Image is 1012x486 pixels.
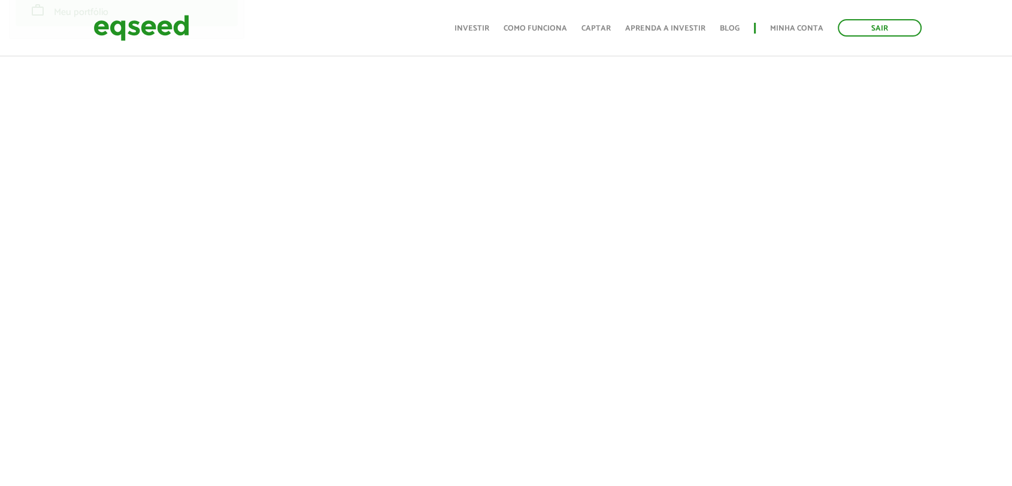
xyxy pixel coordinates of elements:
a: Aprenda a investir [625,25,705,32]
a: Captar [581,25,611,32]
a: Sair [838,19,922,37]
a: Investir [455,25,489,32]
a: Blog [720,25,740,32]
a: Minha conta [770,25,823,32]
a: Como funciona [504,25,567,32]
img: EqSeed [93,12,189,44]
